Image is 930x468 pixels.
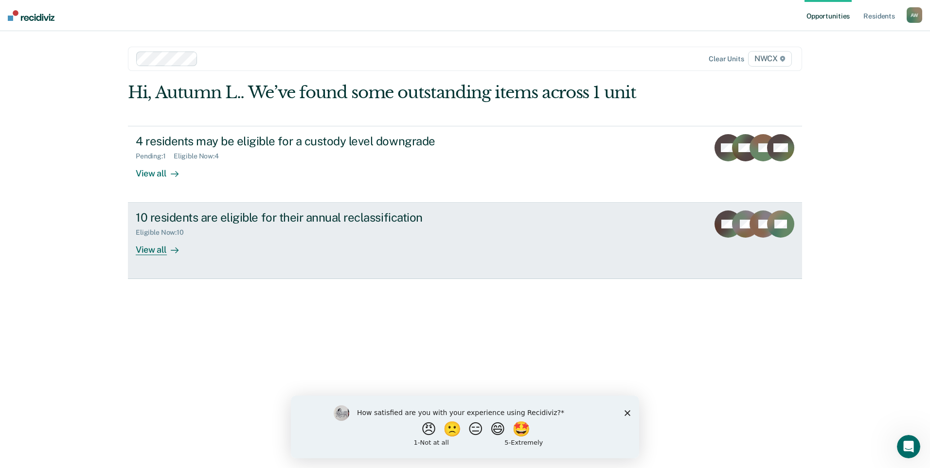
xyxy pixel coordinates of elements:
a: 4 residents may be eligible for a custody level downgradePending:1Eligible Now:4View all [128,126,802,203]
div: View all [136,237,190,256]
iframe: Survey by Kim from Recidiviz [291,396,639,458]
div: Eligible Now : 10 [136,228,192,237]
button: AW [907,7,922,23]
div: Hi, Autumn L.. We’ve found some outstanding items across 1 unit [128,83,667,103]
span: NWCX [748,51,792,67]
div: Pending : 1 [136,152,174,160]
a: 10 residents are eligible for their annual reclassificationEligible Now:10View all [128,203,802,279]
div: 10 residents are eligible for their annual reclassification [136,210,477,225]
div: A W [907,7,922,23]
div: Clear units [709,55,744,63]
div: 4 residents may be eligible for a custody level downgrade [136,134,477,148]
img: Recidiviz [8,10,54,21]
div: Eligible Now : 4 [174,152,227,160]
iframe: Intercom live chat [897,435,920,458]
div: View all [136,160,190,179]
